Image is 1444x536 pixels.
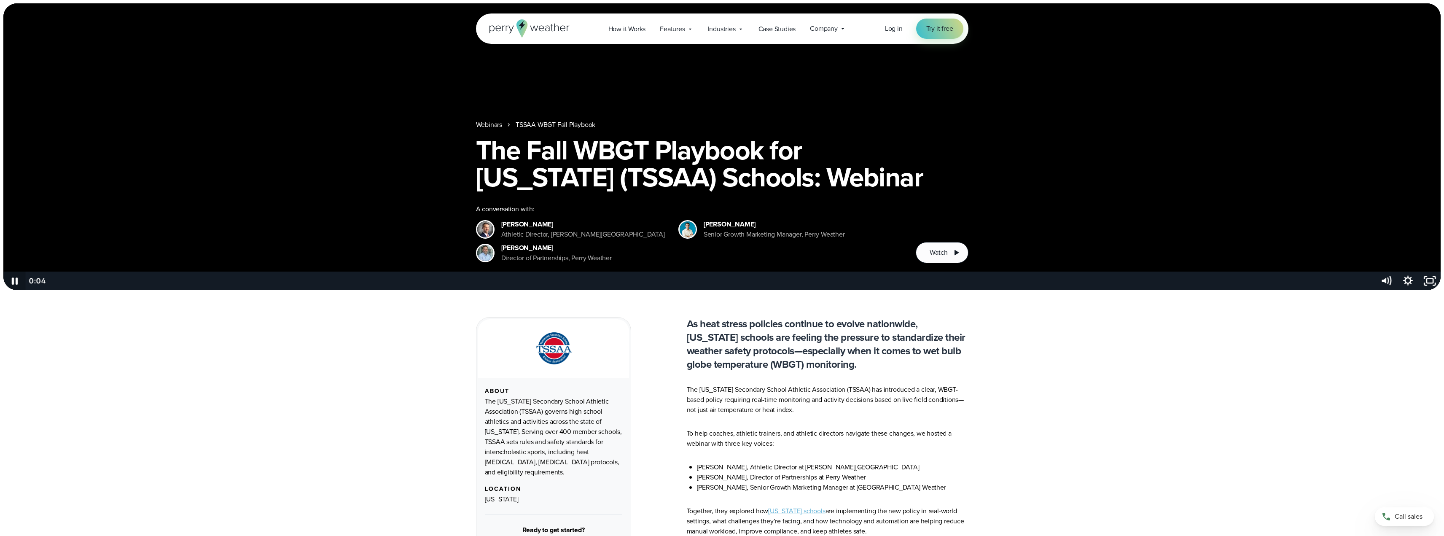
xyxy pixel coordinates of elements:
a: TSSAA WBGT Fall Playbook [516,120,595,130]
div: Ready to get started? [522,525,585,535]
p: The [US_STATE] Secondary School Athletic Association (TSSAA) has introduced a clear, WBGT-based p... [687,385,968,415]
a: Try it free [916,19,963,39]
span: Industries [708,24,736,34]
img: TSSAA-Tennessee-Secondary-School-Athletic-Association.svg [525,329,582,368]
p: As heat stress policies continue to evolve nationwide, [US_STATE] schools are feeling the pressur... [687,317,968,371]
img: Brian Wyatt [477,221,493,237]
button: Watch [916,242,968,263]
p: To help coaches, athletic trainers, and athletic directors navigate these changes, we hosted a we... [687,428,968,449]
div: [PERSON_NAME] [501,219,665,229]
a: Case Studies [751,20,803,38]
a: [US_STATE] schools [768,506,825,516]
div: A conversation with: [476,204,903,214]
a: Webinars [476,120,502,130]
span: Case Studies [758,24,796,34]
li: [PERSON_NAME], Director of Partnerships at Perry Weather [697,472,968,482]
li: [PERSON_NAME], Athletic Director at [PERSON_NAME][GEOGRAPHIC_DATA] [697,462,968,472]
li: [PERSON_NAME], Senior Growth Marketing Manager at [GEOGRAPHIC_DATA] Weather [697,482,968,493]
img: Jeff Wood [477,245,493,261]
div: [PERSON_NAME] [501,243,612,253]
span: Watch [930,248,947,258]
h1: The Fall WBGT Playbook for [US_STATE] (TSSAA) Schools: Webinar [476,137,968,191]
div: [US_STATE] [485,494,622,504]
span: Call sales [1395,512,1422,522]
div: Location [485,486,622,493]
span: Log in [885,24,903,33]
a: How it Works [601,20,653,38]
span: Features [660,24,685,34]
img: Spencer Patton, Perry Weather [680,221,696,237]
div: Athletic Director, [PERSON_NAME][GEOGRAPHIC_DATA] [501,229,665,240]
a: Log in [885,24,903,34]
div: Director of Partnerships, Perry Weather [501,253,612,263]
span: How it Works [608,24,646,34]
span: Company [810,24,838,34]
div: About [485,388,622,395]
nav: Breadcrumb [476,120,968,130]
a: Call sales [1375,507,1434,526]
div: Senior Growth Marketing Manager, Perry Weather [704,229,845,240]
span: Try it free [926,24,953,34]
div: The [US_STATE] Secondary School Athletic Association (TSSAA) governs high school athletics and ac... [485,396,622,477]
div: [PERSON_NAME] [704,219,845,229]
